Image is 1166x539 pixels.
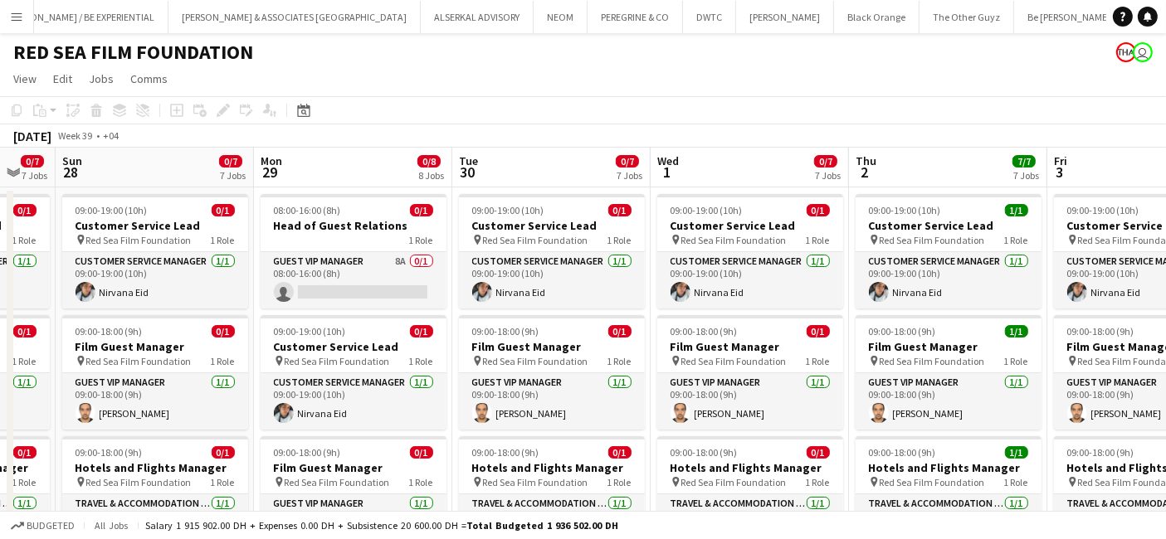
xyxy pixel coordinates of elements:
app-card-role: Customer Service Manager1/109:00-19:00 (10h)Nirvana Eid [657,252,843,308]
span: 0/7 [814,155,837,168]
app-job-card: 09:00-19:00 (10h)0/1Customer Service Lead Red Sea Film Foundation1 RoleCustomer Service Manager1/... [62,194,248,308]
span: Jobs [89,71,114,86]
app-job-card: 09:00-18:00 (9h)0/1Film Guest Manager Red Sea Film Foundation1 RoleGuest VIP Manager1/109:00-18:0... [459,315,645,430]
app-card-role: Customer Service Manager1/109:00-19:00 (10h)Nirvana Eid [459,252,645,308]
div: 09:00-19:00 (10h)0/1Customer Service Lead Red Sea Film Foundation1 RoleCustomer Service Manager1/... [261,315,446,430]
span: 1/1 [1005,325,1028,337]
span: 0/1 [410,204,433,216]
span: Red Sea Film Foundation [285,476,390,488]
button: ALSERKAL ADVISORY [421,1,534,33]
span: Fri [1054,153,1067,168]
span: Tue [459,153,478,168]
span: 7/7 [1012,155,1036,168]
span: Sun [62,153,82,168]
div: 09:00-19:00 (10h)0/1Customer Service Lead Red Sea Film Foundation1 RoleCustomer Service Manager1/... [657,194,843,308]
span: 1 Role [607,355,632,367]
span: 2 [853,163,876,182]
span: Red Sea Film Foundation [880,476,985,488]
div: [DATE] [13,128,51,144]
span: 0/7 [219,155,242,168]
span: Red Sea Film Foundation [285,355,390,367]
span: 1 Role [806,476,830,488]
span: 09:00-19:00 (10h) [671,204,743,216]
span: 1 Role [806,234,830,246]
app-job-card: 09:00-18:00 (9h)0/1Film Guest Manager Red Sea Film Foundation1 RoleGuest VIP Manager1/109:00-18:0... [657,315,843,430]
span: 1 Role [409,476,433,488]
span: 08:00-16:00 (8h) [274,204,341,216]
div: 09:00-19:00 (10h)0/1Customer Service Lead Red Sea Film Foundation1 RoleCustomer Service Manager1/... [459,194,645,308]
app-card-role: Guest VIP Manager1/109:00-18:00 (9h)[PERSON_NAME] [856,373,1042,430]
span: Red Sea Film Foundation [681,234,787,246]
span: 0/1 [212,325,235,337]
span: 1 Role [1004,355,1028,367]
h3: Customer Service Lead [459,218,645,233]
span: 0/7 [616,155,639,168]
span: 0/1 [807,325,830,337]
div: 8 Jobs [418,169,444,182]
div: 7 Jobs [815,169,841,182]
div: 7 Jobs [617,169,642,182]
h3: Film Guest Manager [261,460,446,475]
span: 0/1 [608,204,632,216]
div: 7 Jobs [220,169,246,182]
h3: Film Guest Manager [856,339,1042,354]
app-job-card: 08:00-16:00 (8h)0/1Head of Guest Relations1 RoleGuest VIP Manager8A0/108:00-16:00 (8h) [261,194,446,308]
span: 09:00-18:00 (9h) [869,446,936,459]
span: Red Sea Film Foundation [483,234,588,246]
span: 0/1 [212,446,235,459]
span: Red Sea Film Foundation [86,234,192,246]
span: 0/7 [21,155,44,168]
h3: Hotels and Flights Manager [62,460,248,475]
h3: Hotels and Flights Manager [459,460,645,475]
app-user-avatar: Glenda Castelino [1133,42,1153,62]
span: 09:00-18:00 (9h) [472,446,539,459]
div: 7 Jobs [22,169,47,182]
app-card-role: Guest VIP Manager1/109:00-18:00 (9h)[PERSON_NAME] [657,373,843,430]
app-card-role: Customer Service Manager1/109:00-19:00 (10h)Nirvana Eid [856,252,1042,308]
span: 0/1 [410,325,433,337]
app-user-avatar: Enas Ahmed [1116,42,1136,62]
a: Comms [124,68,174,90]
span: 0/1 [608,325,632,337]
span: 1 Role [211,234,235,246]
span: 1 Role [409,234,433,246]
span: 30 [456,163,478,182]
span: Total Budgeted 1 936 502.00 DH [466,519,618,532]
span: 0/1 [13,325,37,337]
span: Thu [856,153,876,168]
span: Mon [261,153,282,168]
app-card-role: Guest VIP Manager1/109:00-18:00 (9h)[PERSON_NAME] [62,373,248,430]
app-job-card: 09:00-18:00 (9h)1/1Film Guest Manager Red Sea Film Foundation1 RoleGuest VIP Manager1/109:00-18:0... [856,315,1042,430]
span: Red Sea Film Foundation [880,355,985,367]
span: 09:00-18:00 (9h) [1067,325,1134,337]
h3: Customer Service Lead [856,218,1042,233]
span: 09:00-19:00 (10h) [76,204,148,216]
span: 1 Role [211,355,235,367]
span: Red Sea Film Foundation [483,476,588,488]
a: Edit [46,68,79,90]
span: 1 Role [806,355,830,367]
h3: Customer Service Lead [261,339,446,354]
button: Budgeted [8,517,77,535]
span: 09:00-18:00 (9h) [1067,446,1134,459]
button: DWTC [683,1,736,33]
a: View [7,68,43,90]
span: Comms [130,71,168,86]
span: 1 Role [409,355,433,367]
span: 1 Role [211,476,235,488]
span: Red Sea Film Foundation [681,355,787,367]
h3: Head of Guest Relations [261,218,446,233]
span: 09:00-18:00 (9h) [869,325,936,337]
span: 09:00-18:00 (9h) [76,446,143,459]
span: 0/1 [212,204,235,216]
div: 7 Jobs [1013,169,1039,182]
span: 09:00-18:00 (9h) [274,446,341,459]
span: Red Sea Film Foundation [483,355,588,367]
h3: Film Guest Manager [657,339,843,354]
button: [PERSON_NAME] [736,1,834,33]
span: 29 [258,163,282,182]
app-job-card: 09:00-19:00 (10h)1/1Customer Service Lead Red Sea Film Foundation1 RoleCustomer Service Manager1/... [856,194,1042,308]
